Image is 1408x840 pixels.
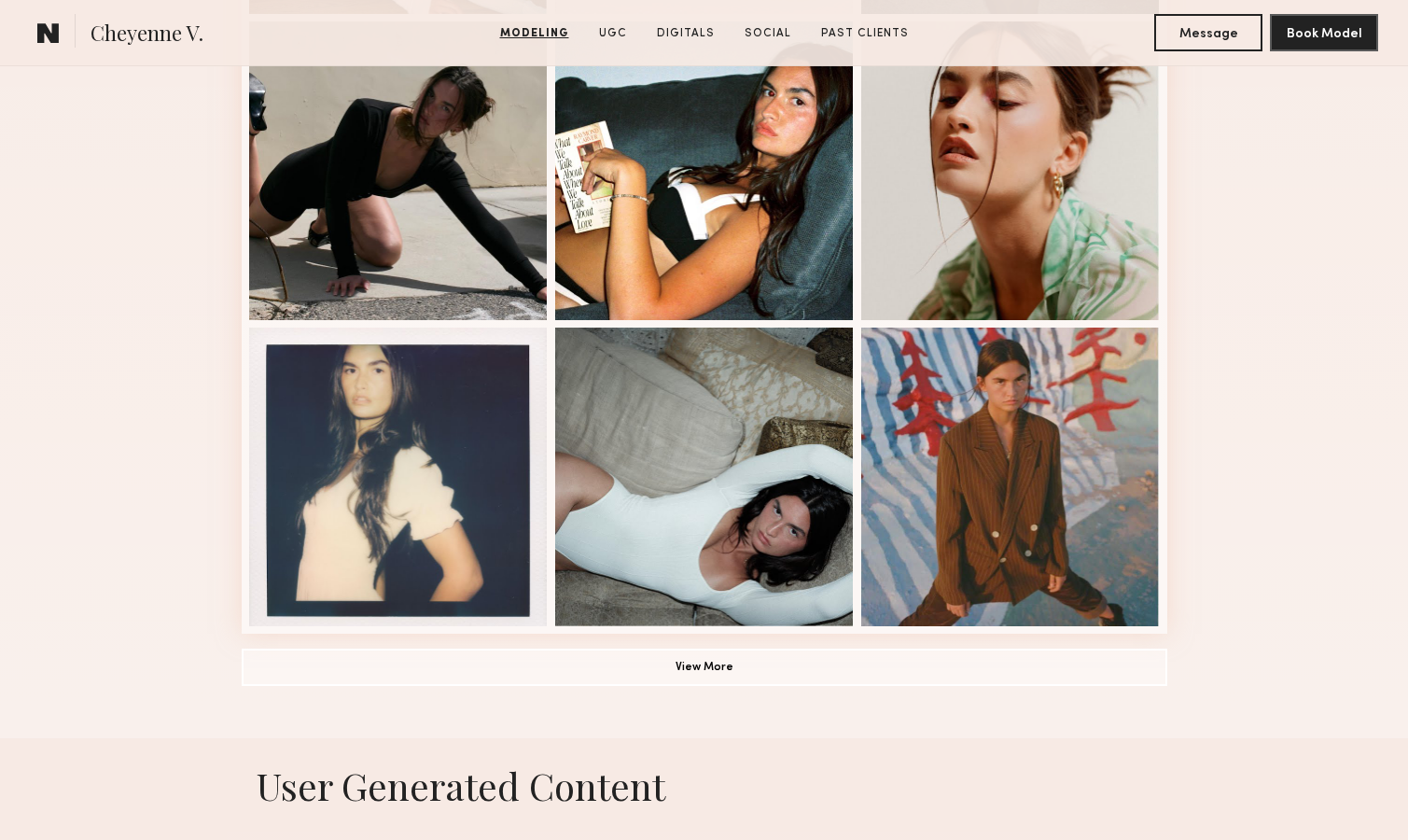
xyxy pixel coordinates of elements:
a: UGC [592,25,634,42]
a: Modeling [493,25,577,42]
a: Social [737,25,799,42]
button: Book Model [1270,14,1378,51]
a: Past Clients [814,25,916,42]
h1: User Generated Content [227,761,1182,810]
span: Cheyenne V. [91,19,203,51]
button: Message [1154,14,1262,51]
a: Digitals [649,25,722,42]
a: Book Model [1270,24,1378,40]
button: View More [242,649,1167,686]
